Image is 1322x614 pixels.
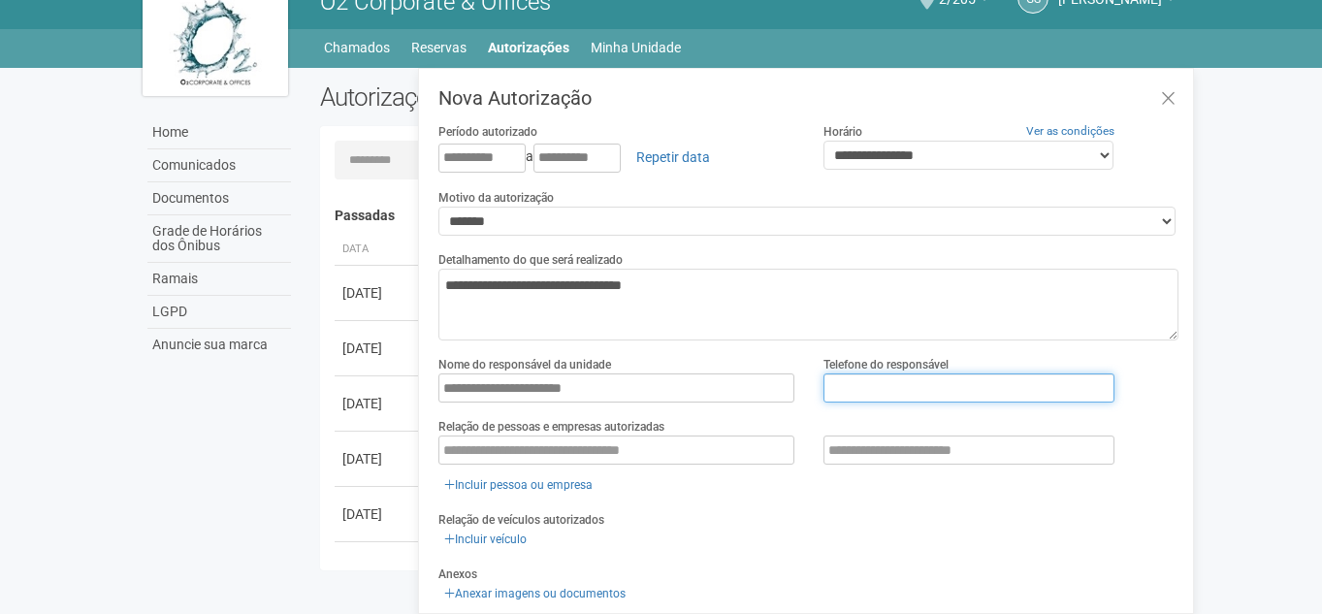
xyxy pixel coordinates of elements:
[147,149,291,182] a: Comunicados
[320,82,735,112] h2: Autorizações
[624,141,723,174] a: Repetir data
[147,116,291,149] a: Home
[438,123,537,141] label: Período autorizado
[438,474,598,496] a: Incluir pessoa ou empresa
[342,504,414,524] div: [DATE]
[438,189,554,207] label: Motivo da autorização
[342,394,414,413] div: [DATE]
[438,511,604,529] label: Relação de veículos autorizados
[342,283,414,303] div: [DATE]
[335,209,1166,223] h4: Passadas
[411,34,467,61] a: Reservas
[342,449,414,469] div: [DATE]
[147,329,291,361] a: Anuncie sua marca
[324,34,390,61] a: Chamados
[591,34,681,61] a: Minha Unidade
[147,263,291,296] a: Ramais
[1026,124,1114,138] a: Ver as condições
[335,234,422,266] th: Data
[438,251,623,269] label: Detalhamento do que será realizado
[438,529,532,550] a: Incluir veículo
[438,566,477,583] label: Anexos
[488,34,569,61] a: Autorizações
[147,215,291,263] a: Grade de Horários dos Ônibus
[438,418,664,436] label: Relação de pessoas e empresas autorizadas
[823,356,949,373] label: Telefone do responsável
[438,356,611,373] label: Nome do responsável da unidade
[823,123,862,141] label: Horário
[147,182,291,215] a: Documentos
[438,583,631,604] a: Anexar imagens ou documentos
[438,88,1178,108] h3: Nova Autorização
[342,339,414,358] div: [DATE]
[147,296,291,329] a: LGPD
[438,141,794,174] div: a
